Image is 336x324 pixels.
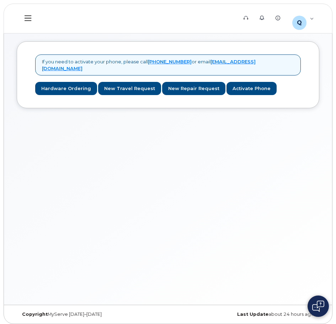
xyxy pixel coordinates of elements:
[42,59,256,71] a: [EMAIL_ADDRESS][DOMAIN_NAME]
[168,312,320,317] div: about 24 hours ago
[237,312,268,317] strong: Last Update
[22,312,48,317] strong: Copyright
[162,82,225,95] a: New Repair Request
[17,312,168,317] div: MyServe [DATE]–[DATE]
[148,59,192,64] a: [PHONE_NUMBER]
[312,301,324,312] img: Open chat
[226,82,277,95] a: Activate Phone
[42,58,294,72] p: If you need to activate your phone, please call or email
[98,82,161,95] a: New Travel Request
[35,82,97,95] a: Hardware Ordering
